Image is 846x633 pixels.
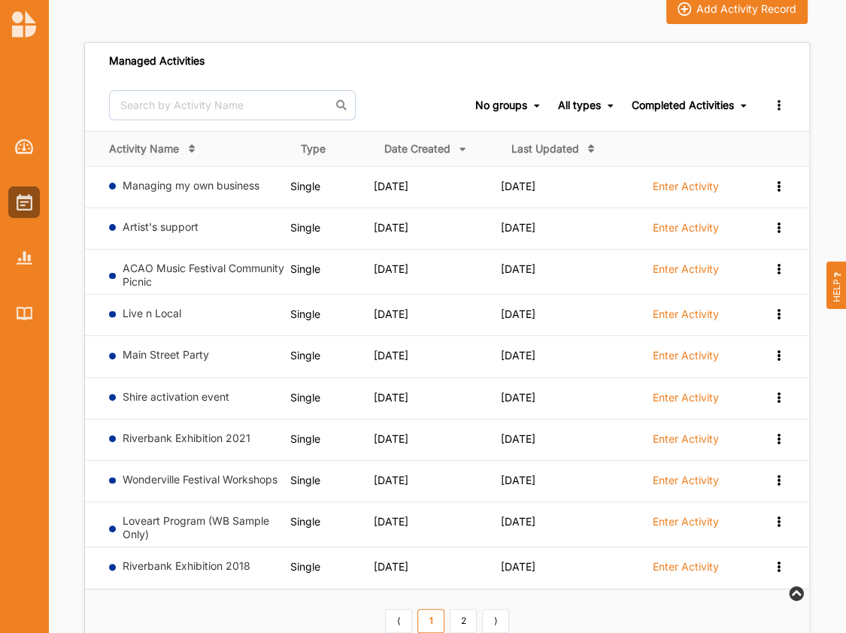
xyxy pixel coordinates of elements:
span: [DATE] [501,515,535,528]
span: [DATE] [501,221,535,234]
label: Enter Activity [652,515,718,529]
div: All types [558,98,601,112]
span: [DATE] [501,307,535,320]
span: [DATE] [374,262,408,275]
span: [DATE] [374,180,408,192]
a: Managing my own business [123,179,259,192]
span: [DATE] [501,391,535,404]
a: Next item [482,609,509,633]
div: Completed Activities [632,98,734,112]
div: Add Activity Record [696,2,796,16]
a: Reports [8,242,40,274]
span: Single [290,180,320,192]
label: Enter Activity [652,307,718,321]
div: Activity Name [109,142,179,156]
img: Library [17,307,32,320]
span: [DATE] [501,180,535,192]
a: Main Street Party [123,348,209,361]
img: Activities [17,194,32,210]
span: [DATE] [374,221,408,234]
a: Enter Activity [652,432,718,454]
span: [DATE] [374,307,408,320]
label: Enter Activity [652,391,718,404]
span: [DATE] [501,349,535,362]
a: ACAO Music Festival Community Picnic [123,262,284,288]
a: Previous item [385,609,412,633]
span: [DATE] [374,349,408,362]
a: Enter Activity [652,390,718,413]
label: Enter Activity [652,474,718,487]
a: Enter Activity [652,307,718,329]
div: No groups [475,98,527,112]
img: icon [678,2,691,16]
span: [DATE] [374,432,408,445]
a: Wonderville Festival Workshops [123,473,277,486]
a: 2 [450,609,477,633]
span: Single [290,560,320,573]
span: Single [290,515,320,528]
a: Enter Activity [652,473,718,495]
span: Single [290,391,320,404]
a: Riverbank Exhibition 2018 [123,559,250,572]
a: Library [8,298,40,329]
img: Reports [17,251,32,264]
span: [DATE] [501,432,535,445]
a: Enter Activity [652,262,718,284]
label: Enter Activity [652,180,718,193]
a: Shire activation event [123,390,229,403]
a: Enter Activity [652,514,718,537]
img: logo [12,11,36,38]
span: [DATE] [501,262,535,275]
span: [DATE] [374,474,408,486]
a: Activities [8,186,40,218]
div: Pagination Navigation [383,607,512,633]
input: Search by Activity Name [109,90,356,120]
img: Dashboard [15,139,34,154]
span: Single [290,221,320,234]
a: Live n Local [123,307,181,320]
span: [DATE] [374,391,408,404]
a: Enter Activity [652,220,718,243]
div: Managed Activities [109,54,205,68]
a: 1 [417,609,444,633]
span: Single [290,262,320,275]
th: Type [290,131,374,166]
span: Single [290,432,320,445]
span: Single [290,307,320,320]
a: Artist's support [123,220,199,233]
span: [DATE] [501,474,535,486]
a: Riverbank Exhibition 2021 [123,432,250,444]
a: Dashboard [8,131,40,162]
div: Date Created [384,142,450,156]
label: Enter Activity [652,560,718,574]
div: Last Updated [511,142,579,156]
span: Single [290,349,320,362]
label: Enter Activity [652,432,718,446]
span: Single [290,474,320,486]
a: Loveart Program (WB Sample Only) [123,514,269,541]
a: Enter Activity [652,179,718,201]
span: [DATE] [501,560,535,573]
label: Enter Activity [652,349,718,362]
a: Enter Activity [652,559,718,582]
span: [DATE] [374,515,408,528]
label: Enter Activity [652,262,718,276]
span: [DATE] [374,560,408,573]
label: Enter Activity [652,221,718,235]
a: Enter Activity [652,348,718,371]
